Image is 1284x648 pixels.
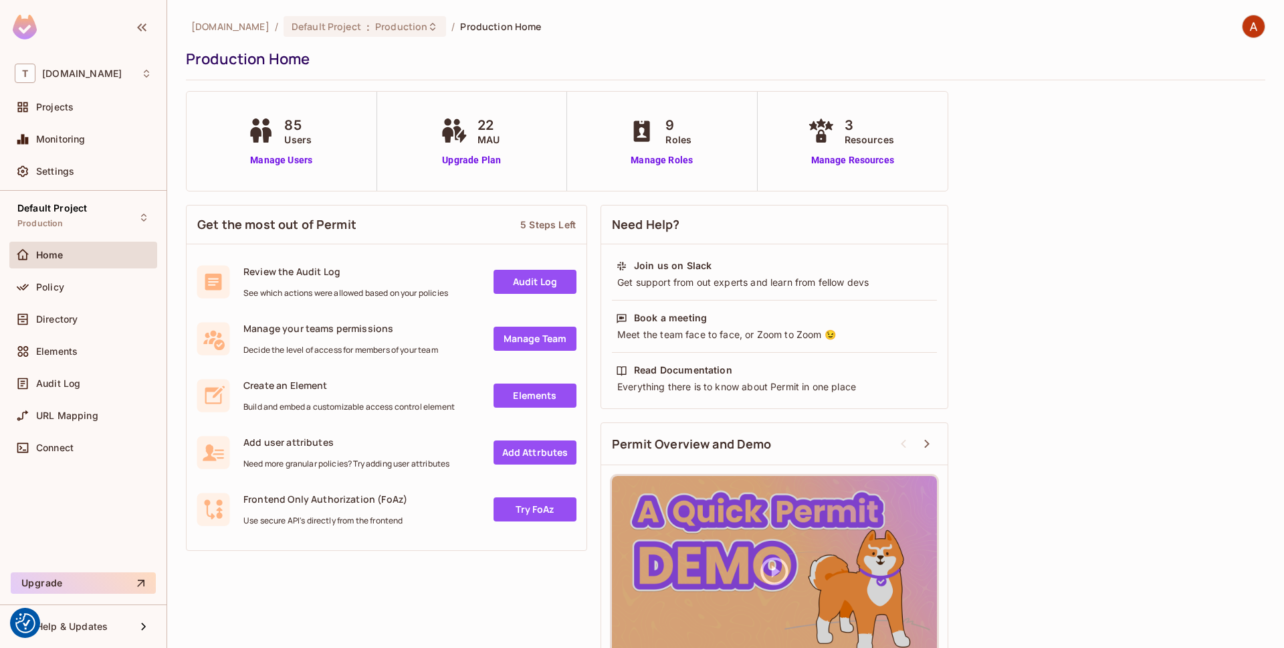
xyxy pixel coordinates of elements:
a: Manage Team [494,327,576,351]
div: Book a meeting [634,311,707,325]
span: Audit Log [36,378,80,389]
span: Permit Overview and Demo [612,436,772,453]
button: Consent Preferences [15,613,35,633]
a: Add Attrbutes [494,440,576,465]
span: Manage your teams permissions [243,322,438,335]
button: Upgrade [11,572,156,594]
li: / [275,20,278,33]
span: Roles [665,133,691,147]
div: Join us on Slack [634,259,712,272]
img: Revisit consent button [15,613,35,633]
div: 5 Steps Left [520,218,576,231]
img: SReyMgAAAABJRU5ErkJggg== [13,15,37,39]
span: Create an Element [243,379,455,392]
span: Users [284,133,312,147]
a: Elements [494,384,576,408]
span: the active workspace [191,20,270,33]
span: Settings [36,166,74,177]
div: Get support from out experts and learn from fellow devs [616,276,933,289]
span: T [15,64,35,83]
span: Policy [36,282,64,293]
a: Try FoAz [494,497,576,521]
span: 9 [665,115,691,135]
span: Directory [36,314,78,325]
span: Decide the level of access for members of your team [243,345,438,355]
span: Default Project [292,20,361,33]
span: Connect [36,442,74,453]
span: Review the Audit Log [243,265,448,278]
span: Frontend Only Authorization (FoAz) [243,493,407,505]
a: Manage Resources [805,153,901,167]
div: Everything there is to know about Permit in one place [616,380,933,394]
span: Help & Updates [36,621,108,632]
span: MAU [477,133,500,147]
span: 22 [477,115,500,135]
div: Read Documentation [634,363,732,377]
span: Production [17,218,64,229]
span: Add user attributes [243,436,449,449]
span: 85 [284,115,312,135]
a: Audit Log [494,270,576,294]
span: : [366,21,370,32]
span: Use secure API's directly from the frontend [243,515,407,526]
span: Workspace: thermosphr.com [42,68,122,79]
img: Aaron Chan [1243,15,1265,37]
span: URL Mapping [36,410,98,421]
span: Home [36,250,64,260]
span: Production [375,20,427,33]
span: Resources [845,133,894,147]
span: Elements [36,346,78,357]
span: Production Home [460,20,541,33]
li: / [451,20,455,33]
a: Manage Roles [625,153,698,167]
div: Meet the team face to face, or Zoom to Zoom 😉 [616,328,933,341]
span: Need more granular policies? Try adding user attributes [243,459,449,469]
span: Monitoring [36,134,86,145]
span: Build and embed a customizable access control element [243,402,455,412]
span: Default Project [17,203,87,214]
span: Projects [36,102,74,112]
span: See which actions were allowed based on your policies [243,288,448,299]
a: Manage Users [244,153,318,167]
div: Production Home [186,49,1259,69]
span: 3 [845,115,894,135]
a: Upgrade Plan [437,153,506,167]
span: Need Help? [612,216,680,233]
span: Get the most out of Permit [197,216,356,233]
